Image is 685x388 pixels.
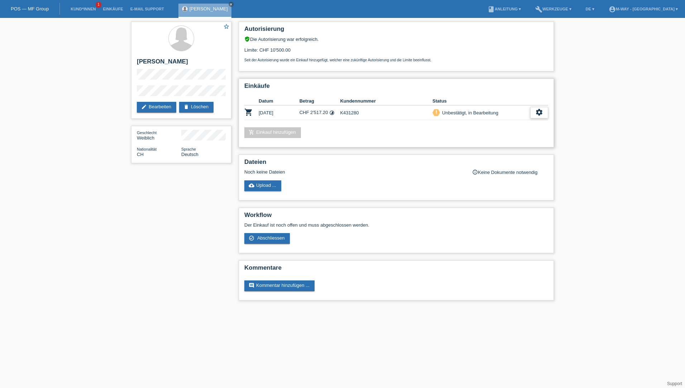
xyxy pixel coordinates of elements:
a: star_border [223,23,230,31]
i: star_border [223,23,230,30]
td: K431280 [340,105,432,120]
i: priority_high [434,110,439,115]
h2: [PERSON_NAME] [137,58,226,69]
i: close [229,3,233,6]
span: Nationalität [137,147,157,151]
td: CHF 2'517.20 [300,105,340,120]
a: Support [667,381,682,386]
a: deleteLöschen [179,102,214,113]
span: Sprache [181,147,196,151]
a: commentKommentar hinzufügen ... [244,280,315,291]
i: verified_user [244,36,250,42]
a: DE ▾ [582,7,598,11]
a: buildWerkzeuge ▾ [532,7,575,11]
a: Einkäufe [99,7,126,11]
th: Kundennummer [340,97,432,105]
i: book [488,6,495,13]
a: cloud_uploadUpload ... [244,180,281,191]
div: Keine Dokumente notwendig [472,169,548,175]
div: Limite: CHF 10'500.00 [244,42,548,62]
span: Geschlecht [137,131,157,135]
a: account_circlem-way - [GEOGRAPHIC_DATA] ▾ [605,7,681,11]
th: Datum [259,97,300,105]
div: Unbestätigt, in Bearbeitung [440,109,498,117]
span: Schweiz [137,152,144,157]
p: Seit der Autorisierung wurde ein Einkauf hinzugefügt, welcher eine zukünftige Autorisierung und d... [244,58,548,62]
h2: Einkäufe [244,82,548,93]
h2: Kommentare [244,264,548,275]
h2: Autorisierung [244,25,548,36]
i: add_shopping_cart [249,129,254,135]
span: Deutsch [181,152,198,157]
div: Weiblich [137,130,181,141]
span: 1 [96,2,101,8]
a: [PERSON_NAME] [190,6,228,11]
td: [DATE] [259,105,300,120]
a: close [229,2,234,7]
a: editBearbeiten [137,102,176,113]
i: build [535,6,542,13]
i: comment [249,283,254,288]
a: Kund*innen [67,7,99,11]
th: Status [432,97,530,105]
th: Betrag [300,97,340,105]
h2: Dateien [244,158,548,169]
a: bookAnleitung ▾ [484,7,524,11]
i: delete [183,104,189,110]
i: check_circle_outline [249,235,254,241]
span: Abschliessen [257,235,285,241]
div: Die Autorisierung war erfolgreich. [244,36,548,42]
a: add_shopping_cartEinkauf hinzufügen [244,127,301,138]
div: Noch keine Dateien [244,169,463,175]
i: info_outline [472,169,478,175]
i: 24 Raten [329,110,335,115]
a: POS — MF Group [11,6,49,11]
i: settings [535,108,543,116]
i: POSP00026400 [244,108,253,117]
a: E-Mail Support [127,7,168,11]
i: cloud_upload [249,183,254,188]
i: edit [141,104,147,110]
a: check_circle_outline Abschliessen [244,233,290,244]
p: Der Einkauf ist noch offen und muss abgeschlossen werden. [244,222,548,228]
i: account_circle [609,6,616,13]
h2: Workflow [244,212,548,222]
